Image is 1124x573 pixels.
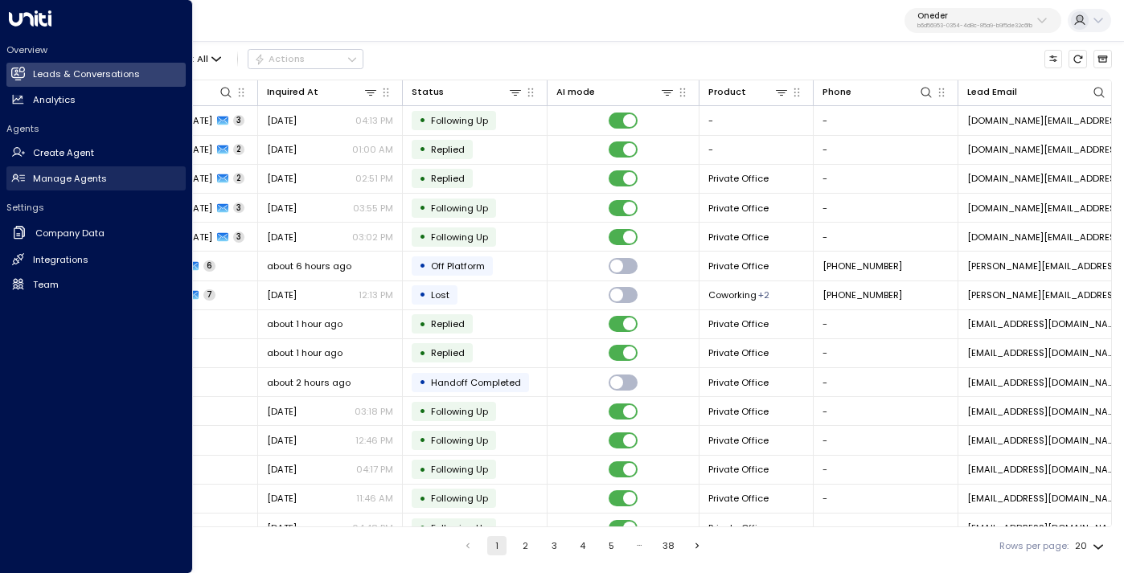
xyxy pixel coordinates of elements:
[412,84,444,100] div: Status
[699,106,814,134] td: -
[33,68,140,81] h2: Leads & Conversations
[352,522,393,534] p: 04:48 PM
[419,109,426,131] div: •
[412,84,523,100] div: Status
[6,248,186,272] a: Integrations
[814,310,958,338] td: -
[967,231,1122,244] span: enquiries.uk@office-hub.com
[814,426,958,454] td: -
[267,289,297,301] span: Apr 29, 2025
[267,84,318,100] div: Inquired At
[814,194,958,222] td: -
[233,144,244,155] span: 2
[1075,536,1107,556] div: 20
[419,342,426,364] div: •
[419,459,426,481] div: •
[556,84,595,100] div: AI mode
[967,114,1122,127] span: enquiries.uk@office-hub.com
[203,260,215,272] span: 6
[6,122,186,135] h2: Agents
[197,54,208,64] span: All
[708,260,769,272] span: Private Office
[419,429,426,451] div: •
[431,231,488,244] span: Following Up
[419,226,426,248] div: •
[6,43,186,56] h2: Overview
[708,434,769,447] span: Private Office
[419,371,426,393] div: •
[33,146,94,160] h2: Create Agent
[6,141,186,166] a: Create Agent
[267,434,297,447] span: Aug 22, 2025
[359,289,393,301] p: 12:13 PM
[967,289,1122,301] span: jon.franks@clarkst.co.uk
[233,203,244,214] span: 3
[516,536,535,555] button: Go to page 2
[419,197,426,219] div: •
[708,463,769,476] span: Private Office
[267,317,343,330] span: about 1 hour ago
[967,84,1106,100] div: Lead Email
[431,405,488,418] span: Following Up
[708,231,769,244] span: Private Office
[267,202,297,215] span: Aug 22, 2025
[431,492,488,505] span: Following Up
[267,231,297,244] span: Aug 19, 2025
[431,289,449,301] span: Lost
[967,434,1122,447] span: broker@tallyworkspace.com
[356,492,393,505] p: 11:46 AM
[487,536,507,555] button: page 1
[203,289,215,301] span: 7
[822,260,902,272] span: +447796926665
[267,376,351,389] span: about 2 hours ago
[267,463,297,476] span: Aug 20, 2025
[708,289,757,301] span: Coworking
[267,172,297,185] span: Aug 29, 2025
[431,114,488,127] span: Following Up
[431,202,488,215] span: Following Up
[6,201,186,214] h2: Settings
[687,536,707,555] button: Go to next page
[431,376,521,389] span: Handoff Completed
[967,84,1017,100] div: Lead Email
[419,138,426,160] div: •
[355,405,393,418] p: 03:18 PM
[419,168,426,190] div: •
[233,173,244,184] span: 2
[659,536,679,555] button: Go to page 38
[233,115,244,126] span: 3
[1044,50,1063,68] button: Customize
[267,522,297,534] span: Aug 18, 2025
[601,536,621,555] button: Go to page 5
[967,492,1122,505] span: broker@tallyworkspace.com
[33,93,76,107] h2: Analytics
[814,456,958,484] td: -
[758,289,769,301] div: Meeting Room,Office
[267,84,378,100] div: Inquired At
[708,405,769,418] span: Private Office
[967,172,1122,185] span: enquiries.uk@office-hub.com
[33,278,59,292] h2: Team
[35,227,105,240] h2: Company Data
[457,536,708,555] nav: pagination navigation
[355,172,393,185] p: 02:51 PM
[6,272,186,297] a: Team
[814,514,958,542] td: -
[6,166,186,190] a: Manage Agents
[917,11,1032,21] p: Oneder
[814,485,958,513] td: -
[419,284,426,305] div: •
[267,346,343,359] span: about 1 hour ago
[967,260,1122,272] span: jon.franks@clarkst.co.uk
[708,492,769,505] span: Private Office
[814,368,958,396] td: -
[353,202,393,215] p: 03:55 PM
[967,346,1122,359] span: broker@tallyworkspace.com
[967,522,1122,534] span: broker@tallyworkspace.com
[419,400,426,422] div: •
[1093,50,1112,68] button: Archived Leads
[356,463,393,476] p: 04:17 PM
[708,317,769,330] span: Private Office
[248,49,363,68] button: Actions
[431,260,485,272] span: Off Platform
